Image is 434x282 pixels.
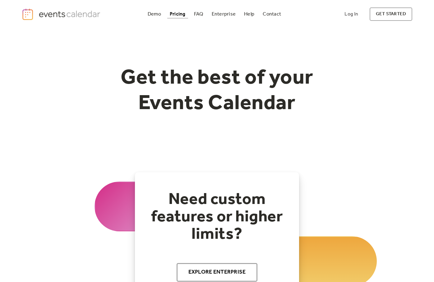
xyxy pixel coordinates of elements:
[263,12,281,16] div: Contact
[194,12,203,16] div: FAQ
[98,66,336,116] h1: Get the best of your Events Calendar
[370,7,412,21] a: get started
[148,12,161,16] div: Demo
[244,12,254,16] div: Help
[147,191,287,243] h2: Need custom features or higher limits?
[260,10,284,18] a: Contact
[192,10,206,18] a: FAQ
[242,10,257,18] a: Help
[177,263,258,282] a: Explore Enterprise
[338,7,364,21] a: Log In
[167,10,188,18] a: Pricing
[170,12,186,16] div: Pricing
[212,12,236,16] div: Enterprise
[145,10,164,18] a: Demo
[209,10,238,18] a: Enterprise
